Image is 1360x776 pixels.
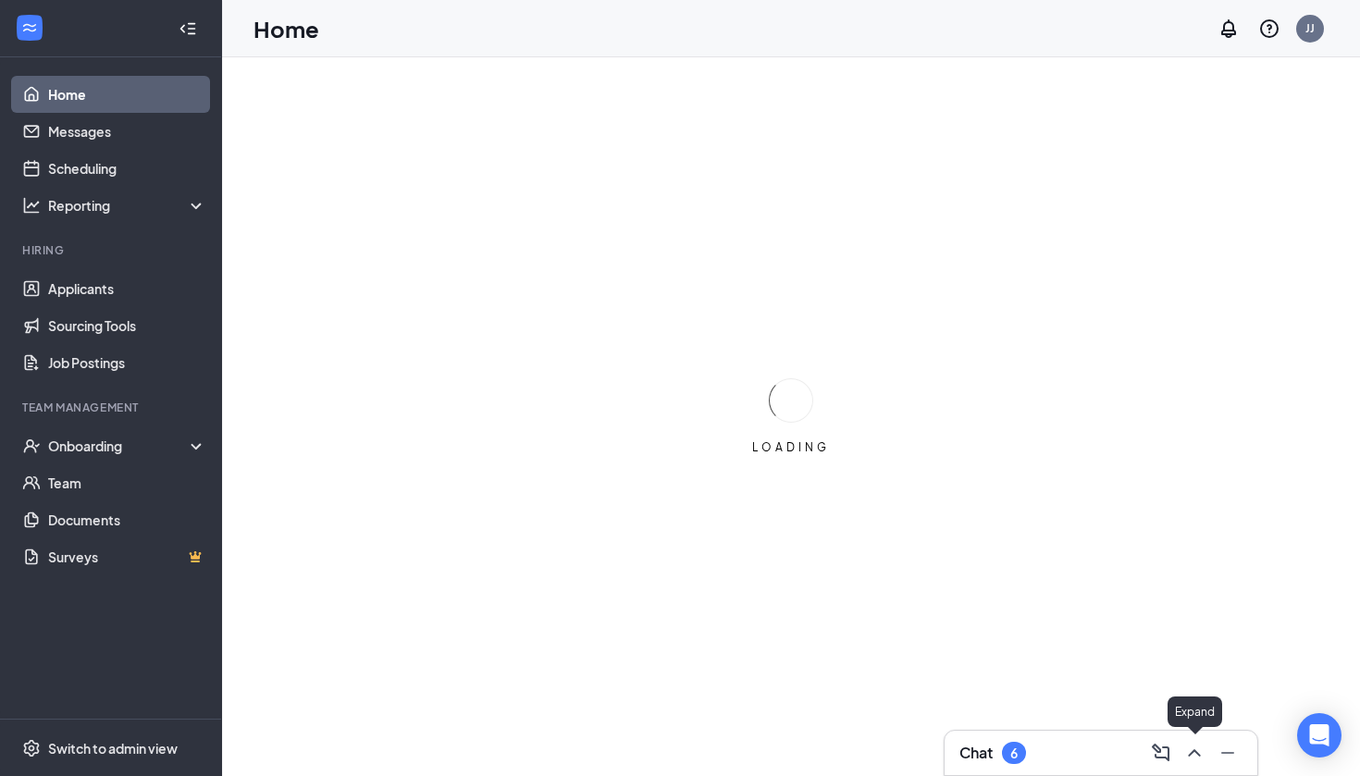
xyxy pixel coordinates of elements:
svg: WorkstreamLogo [20,18,39,37]
a: Team [48,464,206,501]
div: 6 [1010,745,1018,761]
svg: UserCheck [22,437,41,455]
a: Applicants [48,270,206,307]
svg: Settings [22,739,41,758]
div: Reporting [48,196,207,215]
div: Expand [1168,696,1222,727]
svg: Collapse [179,19,197,38]
svg: ComposeMessage [1150,742,1172,764]
a: Scheduling [48,150,206,187]
div: Onboarding [48,437,191,455]
svg: QuestionInfo [1258,18,1280,40]
a: Job Postings [48,344,206,381]
button: ChevronUp [1180,738,1209,768]
a: Documents [48,501,206,538]
div: JJ [1305,20,1315,36]
a: Home [48,76,206,113]
svg: Minimize [1217,742,1239,764]
div: LOADING [745,439,837,455]
a: SurveysCrown [48,538,206,575]
h3: Chat [959,743,993,763]
div: Hiring [22,242,203,258]
svg: ChevronUp [1183,742,1205,764]
h1: Home [253,13,319,44]
button: ComposeMessage [1146,738,1176,768]
svg: Analysis [22,196,41,215]
button: Minimize [1213,738,1243,768]
svg: Notifications [1218,18,1240,40]
div: Open Intercom Messenger [1297,713,1341,758]
a: Sourcing Tools [48,307,206,344]
div: Team Management [22,400,203,415]
a: Messages [48,113,206,150]
div: Switch to admin view [48,739,178,758]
